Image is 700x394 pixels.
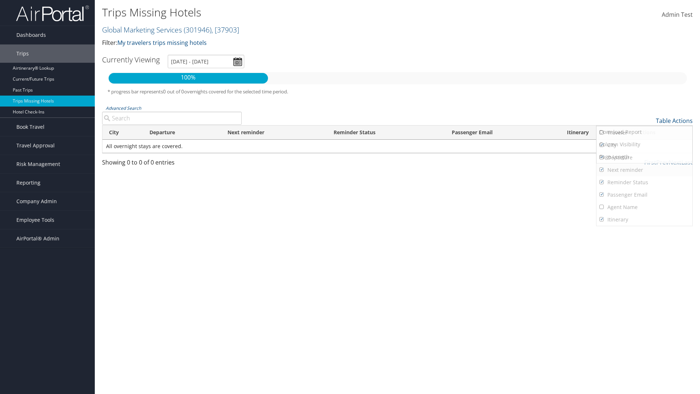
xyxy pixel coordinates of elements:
[596,127,692,139] a: Traveler
[16,229,59,248] span: AirPortal® Admin
[596,176,692,189] a: Reminder Status
[16,192,57,210] span: Company Admin
[596,201,692,213] a: Agent Name
[16,5,89,22] img: airportal-logo.png
[596,151,692,164] a: Departure
[596,189,692,201] a: Passenger Email
[596,213,692,226] a: Itinerary
[596,126,692,138] a: Download Report
[16,155,60,173] span: Risk Management
[16,174,40,192] span: Reporting
[596,164,692,176] a: Next reminder
[16,136,55,155] span: Travel Approval
[16,26,46,44] span: Dashboards
[16,211,54,229] span: Employee Tools
[596,139,692,151] a: City
[16,45,29,63] span: Trips
[16,118,44,136] span: Book Travel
